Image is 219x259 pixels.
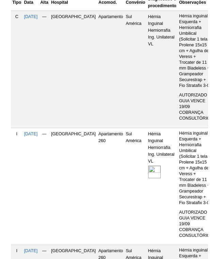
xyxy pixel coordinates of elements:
td: Apartamento 260 [97,128,124,245]
p: AUTORIZADO GUIA VENCE 19/09 COBRANÇA CONSULTÓRIO [179,210,210,239]
td: Hérnia Inguinal Herniorrafia Ing. Unilateral VL [147,128,178,245]
div: I [12,247,21,254]
div: I [12,131,21,137]
p: Hérnia inguinal Esquerda + Herniorrafia Umbilical (Solicitar 1 tela Prolene 15x15 cm + Agulha de ... [179,13,210,89]
td: [GEOGRAPHIC_DATA] [50,11,97,128]
td: Sul América [124,128,146,245]
td: [GEOGRAPHIC_DATA] [50,128,97,245]
td: Sul América [124,11,146,128]
a: [DATE] [24,132,38,136]
a: [DATE] [24,248,38,253]
div: C [12,13,21,20]
td: Apartamento [97,11,124,128]
a: [DATE] [24,14,38,19]
td: — [39,11,50,128]
p: AUTORIZADO GUIA VENCE 19/09 COBRANÇA CONSULTÓRIO [179,92,210,121]
td: — [39,128,50,245]
td: Hérnia Inguinal Herniorrafia Ing. Unilateral VL [147,11,178,128]
p: Hérnia inguinal Esquerda + Herniorrafia Umbilical (Solicitar 1 tela Prolene 15x15 cm + Agulha de ... [179,131,210,206]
